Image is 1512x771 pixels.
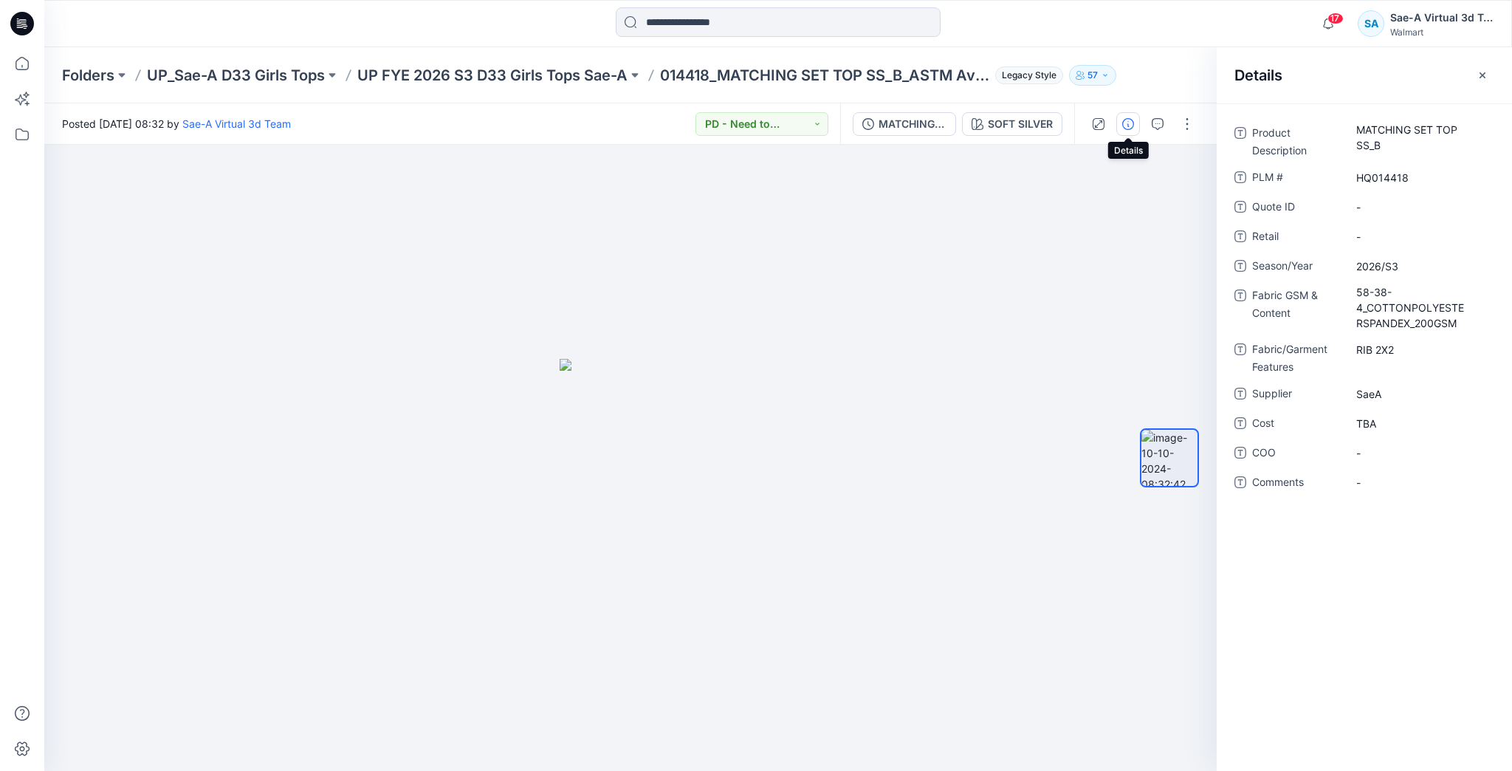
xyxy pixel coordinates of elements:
[1356,229,1485,244] span: -
[1252,168,1341,189] span: PLM #
[1327,13,1344,24] span: 17
[1356,416,1485,431] span: TBA
[962,112,1062,136] button: SOFT SILVER
[1358,10,1384,37] div: SA
[1356,445,1485,461] span: -
[1252,414,1341,435] span: Cost
[1356,342,1485,357] span: RIB 2X2
[560,359,701,771] img: eyJhbGciOiJIUzI1NiIsImtpZCI6IjAiLCJzbHQiOiJzZXMiLCJ0eXAiOiJKV1QifQ.eyJkYXRhIjp7InR5cGUiOiJzdG9yYW...
[62,116,291,131] span: Posted [DATE] 08:32 by
[1252,124,1341,160] span: Product Description
[988,116,1053,132] div: SOFT SILVER
[1356,122,1485,153] span: MATCHING SET TOP SS_B
[1356,199,1485,215] span: -
[1390,9,1494,27] div: Sae-A Virtual 3d Team
[995,66,1063,84] span: Legacy Style
[1356,258,1485,274] span: 2026/S3
[1252,198,1341,219] span: Quote ID
[1252,473,1341,494] span: Comments
[1252,444,1341,465] span: COO
[1252,385,1341,405] span: Supplier
[660,65,989,86] p: 014418_MATCHING SET TOP SS_B_ASTM Avatar
[1390,27,1494,38] div: Walmart
[1356,475,1485,490] span: -
[879,116,946,132] div: MATCHING SET TOP SS_B_45 VIEW
[62,65,114,86] a: Folders
[989,65,1063,86] button: Legacy Style
[853,112,956,136] button: MATCHING SET TOP SS_B_45 VIEW
[1356,284,1485,331] span: 58-38-4_COTTONPOLYESTERSPANDEX_200GSM
[1141,430,1197,486] img: image-10-10-2024-08:32:42
[182,117,291,130] a: Sae-A Virtual 3d Team
[1252,257,1341,278] span: Season/Year
[1356,170,1485,185] span: HQ014418
[1069,65,1116,86] button: 57
[357,65,628,86] a: UP FYE 2026 S3 D33 Girls Tops Sae-A
[1252,227,1341,248] span: Retail
[1087,67,1098,83] p: 57
[1252,340,1341,376] span: Fabric/Garment Features
[1252,287,1341,332] span: Fabric GSM & Content
[1116,112,1140,136] button: Details
[1234,66,1282,84] h2: Details
[147,65,325,86] a: UP_Sae-A D33 Girls Tops
[1356,386,1485,402] span: SaeA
